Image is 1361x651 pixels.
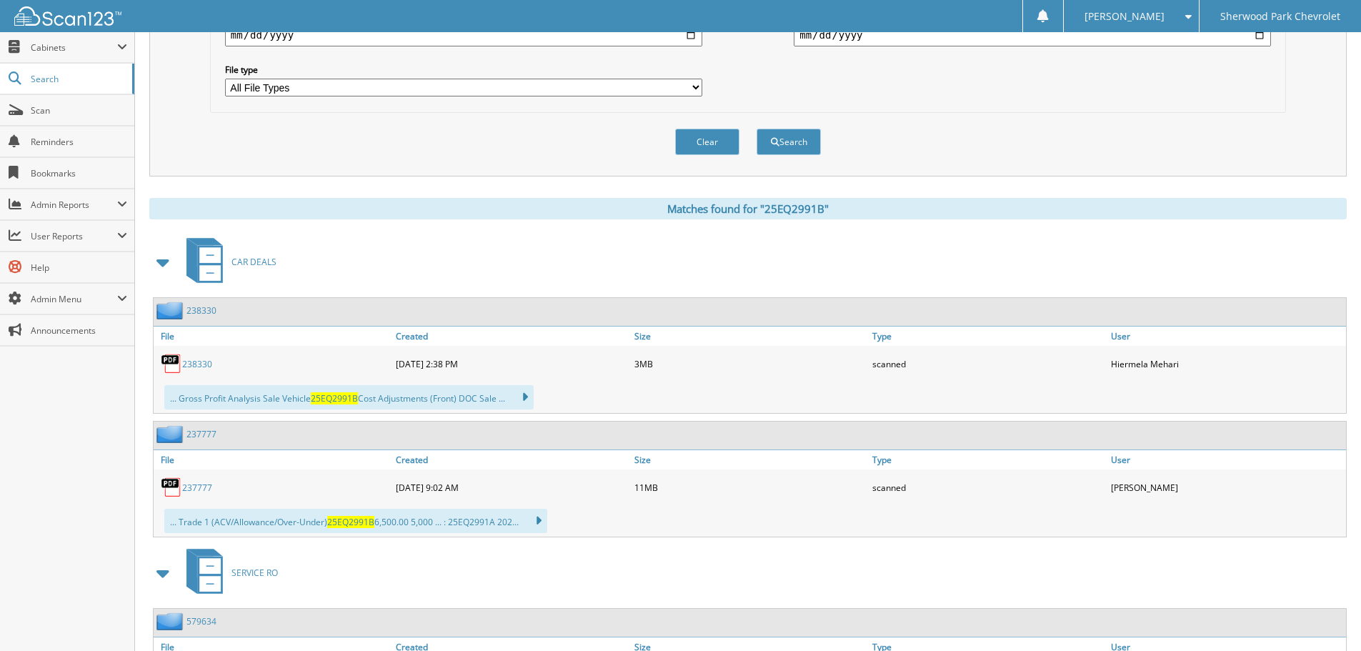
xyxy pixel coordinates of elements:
div: 3MB [631,349,869,378]
span: Search [31,73,125,85]
label: File type [225,64,702,76]
a: Type [869,327,1107,346]
a: Size [631,450,869,469]
a: 237777 [182,482,212,494]
span: 25EQ2991B [327,516,374,528]
img: PDF.png [161,477,182,498]
button: Search [757,129,821,155]
span: Sherwood Park Chevrolet [1220,12,1340,21]
span: CAR DEALS [231,256,276,268]
span: Admin Reports [31,199,117,211]
div: ... Gross Profit Analysis Sale Vehicle Cost Adjustments (Front) DOC Sale ... [164,385,534,409]
a: Created [392,450,631,469]
iframe: Chat Widget [1290,582,1361,651]
span: Announcements [31,324,127,337]
button: Clear [675,129,739,155]
a: CAR DEALS [178,234,276,290]
div: ... Trade 1 (ACV/Allowance/Over-Under) 6,500.00 5,000 ... : 25EQ2991A 202... [164,509,547,533]
div: Hiermela Mehari [1107,349,1346,378]
a: 238330 [182,358,212,370]
div: [PERSON_NAME] [1107,473,1346,502]
span: SERVICE RO [231,567,278,579]
span: 25EQ2991B [311,392,358,404]
a: File [154,327,392,346]
img: folder2.png [156,302,186,319]
a: 238330 [186,304,216,317]
span: Scan [31,104,127,116]
a: User [1107,327,1346,346]
a: Size [631,327,869,346]
a: User [1107,450,1346,469]
span: Help [31,262,127,274]
span: Admin Menu [31,293,117,305]
a: Created [392,327,631,346]
span: Reminders [31,136,127,148]
input: start [225,24,702,46]
a: 237777 [186,428,216,440]
span: Cabinets [31,41,117,54]
div: scanned [869,473,1107,502]
div: scanned [869,349,1107,378]
div: Matches found for "25EQ2991B" [149,198,1347,219]
input: end [794,24,1271,46]
span: [PERSON_NAME] [1085,12,1165,21]
div: [DATE] 2:38 PM [392,349,631,378]
a: 579634 [186,615,216,627]
span: Bookmarks [31,167,127,179]
img: PDF.png [161,353,182,374]
a: File [154,450,392,469]
a: Type [869,450,1107,469]
img: scan123-logo-white.svg [14,6,121,26]
span: User Reports [31,230,117,242]
a: SERVICE RO [178,545,278,601]
img: folder2.png [156,612,186,630]
img: folder2.png [156,425,186,443]
div: [DATE] 9:02 AM [392,473,631,502]
div: 11MB [631,473,869,502]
